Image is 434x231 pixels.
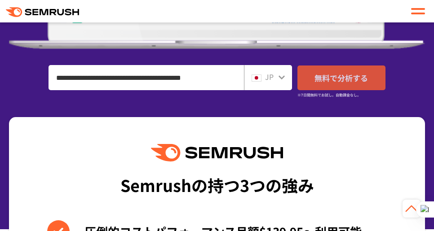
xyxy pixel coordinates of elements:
input: ドメイン、キーワードまたはURLを入力してください [49,65,244,90]
div: Semrushの持つ3つの強み [120,168,314,201]
a: 無料で分析する [297,65,385,90]
img: Semrush [151,144,283,161]
span: 無料で分析する [314,72,368,83]
span: JP [265,71,274,82]
small: ※7日間無料でお試し。自動課金なし。 [297,91,361,99]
